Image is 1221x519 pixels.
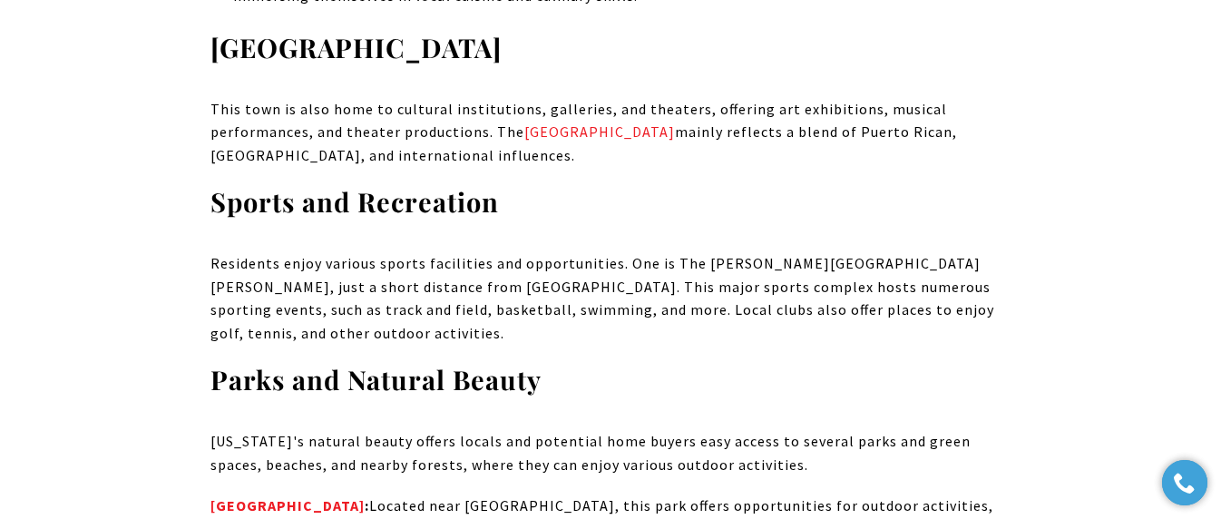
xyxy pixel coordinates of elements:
a: Guaynabo Performing Arts Center - open in a new tab [524,122,675,141]
span: [US_STATE]'s natural beauty offers locals and potential home buyers easy access to several parks ... [210,432,971,474]
span: Residents enjoy various sports facilities and opportunities. One is The [PERSON_NAME][GEOGRAPHIC_... [210,254,994,342]
strong: : [210,496,369,514]
strong: [GEOGRAPHIC_DATA] [210,30,502,64]
span: This town is also home to cultural institutions, galleries, and theaters, offering art exhibition... [210,100,957,164]
strong: Parks and Natural Beauty [210,362,542,397]
strong: Sports and Recreation [210,184,499,219]
a: Parque Forestal La Marquesa - open in a new tab [210,496,365,514]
